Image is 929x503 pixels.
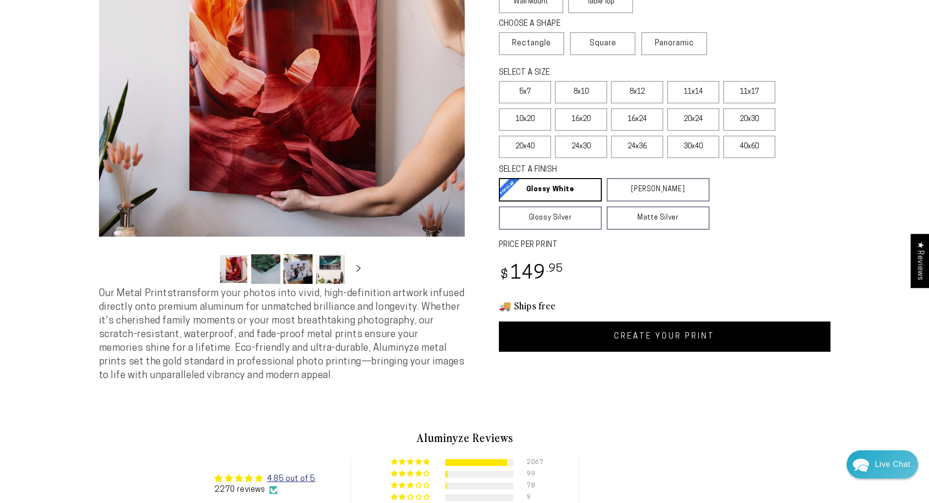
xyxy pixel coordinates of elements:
[512,38,551,49] span: Rectangle
[611,81,663,103] label: 8x12
[99,289,465,381] span: Our Metal Prints transform your photos into vivid, high-definition artwork infused directly onto ...
[555,81,607,103] label: 8x10
[283,254,313,284] button: Load image 3 in gallery view
[667,136,719,158] label: 30x40
[391,470,432,478] div: 4% (99) reviews with 4 star rating
[180,429,750,446] h2: Aluminyze Reviews
[499,178,602,201] a: Glossy White
[499,164,686,176] legend: SELECT A FINISH
[215,484,315,495] div: 2270 reviews
[267,475,316,483] a: 4.85 out of 5
[527,471,538,478] div: 99
[391,494,432,501] div: 0% (9) reviews with 2 star rating
[499,19,626,30] legend: CHOOSE A SHAPE
[527,483,538,489] div: 78
[499,67,694,79] legend: SELECT A SIZE
[723,136,775,158] label: 40x60
[499,299,830,312] h3: 🚚 Ships free
[251,254,280,284] button: Load image 2 in gallery view
[499,206,602,230] a: Glossy Silver
[499,322,830,352] a: CREATE YOUR PRINT
[348,258,369,280] button: Slide right
[723,108,775,131] label: 20x30
[546,263,564,275] sup: .95
[527,459,538,466] div: 2067
[219,254,248,284] button: Load image 1 in gallery view
[847,450,918,479] div: Chat widget toggle
[499,240,830,251] label: PRICE PER PRINT
[723,81,775,103] label: 11x17
[611,108,663,131] label: 16x24
[590,38,616,49] span: Square
[875,450,910,479] div: Contact Us Directly
[611,136,663,158] label: 24x36
[607,206,710,230] a: Matte Silver
[195,258,216,280] button: Slide left
[555,136,607,158] label: 24x30
[391,459,432,466] div: 91% (2067) reviews with 5 star rating
[667,81,719,103] label: 11x14
[667,108,719,131] label: 20x24
[555,108,607,131] label: 16x20
[607,178,710,201] a: [PERSON_NAME]
[391,482,432,489] div: 3% (78) reviews with 3 star rating
[269,486,277,494] img: Verified Checkmark
[499,81,551,103] label: 5x7
[499,108,551,131] label: 10x20
[655,40,694,47] span: Panoramic
[499,136,551,158] label: 20x40
[316,254,345,284] button: Load image 4 in gallery view
[527,494,538,501] div: 9
[500,269,509,282] span: $
[215,473,315,484] div: Average rating is 4.85 stars
[499,264,564,283] bdi: 149
[910,234,929,288] div: Click to open Judge.me floating reviews tab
